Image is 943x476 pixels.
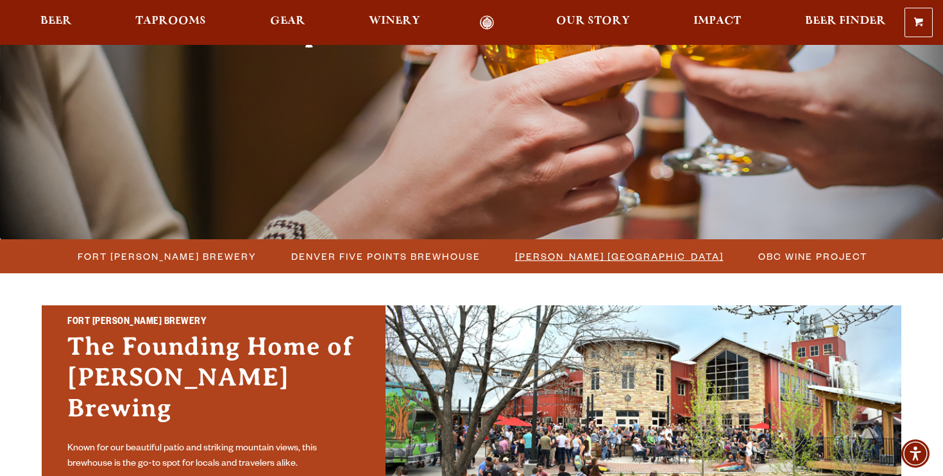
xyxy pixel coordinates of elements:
[797,15,894,30] a: Beer Finder
[556,16,630,26] span: Our Story
[32,15,80,30] a: Beer
[361,15,429,30] a: Winery
[369,16,420,26] span: Winery
[127,15,214,30] a: Taprooms
[693,16,741,26] span: Impact
[78,247,257,266] span: Fort [PERSON_NAME] Brewery
[135,16,206,26] span: Taprooms
[67,331,360,436] h3: The Founding Home of [PERSON_NAME] Brewing
[463,15,511,30] a: Odell Home
[70,247,263,266] a: Fort [PERSON_NAME] Brewery
[758,247,867,266] span: OBC Wine Project
[548,15,638,30] a: Our Story
[284,247,487,266] a: Denver Five Points Brewhouse
[901,439,930,468] div: Accessibility Menu
[270,16,305,26] span: Gear
[262,15,314,30] a: Gear
[291,247,480,266] span: Denver Five Points Brewhouse
[805,16,886,26] span: Beer Finder
[67,441,360,472] p: Known for our beautiful patio and striking mountain views, this brewhouse is the go-to spot for l...
[515,247,724,266] span: [PERSON_NAME] [GEOGRAPHIC_DATA]
[40,16,72,26] span: Beer
[46,15,446,47] h2: Come Visit Our Taprooms!
[751,247,874,266] a: OBC Wine Project
[507,247,730,266] a: [PERSON_NAME] [GEOGRAPHIC_DATA]
[67,314,360,331] h2: Fort [PERSON_NAME] Brewery
[685,15,749,30] a: Impact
